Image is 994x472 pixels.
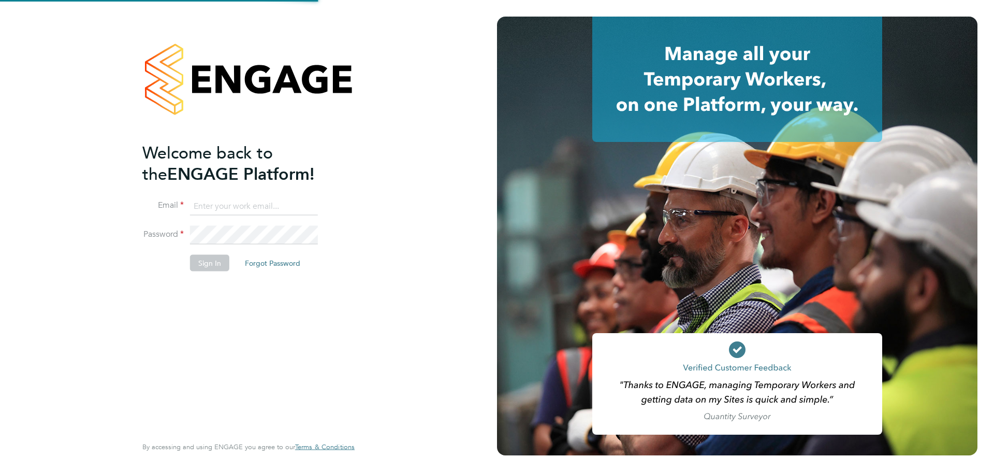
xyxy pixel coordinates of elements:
label: Email [142,200,184,211]
button: Sign In [190,255,229,271]
a: Terms & Conditions [295,443,355,451]
span: Terms & Conditions [295,442,355,451]
span: Welcome back to the [142,142,273,184]
h2: ENGAGE Platform! [142,142,344,184]
label: Password [142,229,184,240]
input: Enter your work email... [190,197,318,216]
span: By accessing and using ENGAGE you agree to our [142,442,355,451]
button: Forgot Password [237,255,309,271]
